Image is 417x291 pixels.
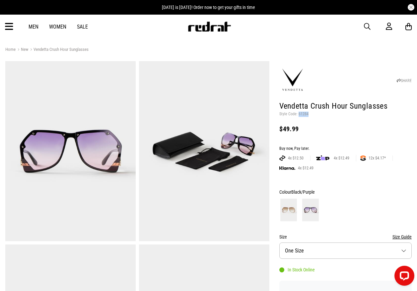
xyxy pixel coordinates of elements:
button: One Size [279,242,412,259]
img: Redrat logo [187,22,231,32]
span: 4x $12.49 [331,155,352,161]
a: Vendetta Crush Hour Sunglasses [28,47,89,53]
div: Colour [279,188,412,196]
a: Home [5,47,16,52]
span: Black/Purple [291,189,315,195]
a: Sale [77,24,88,30]
a: SHARE [397,78,412,83]
img: KLARNA [279,166,295,170]
img: zip [316,155,329,161]
div: In Stock Online [279,267,315,272]
div: Buy now, Pay later. [279,146,412,151]
a: Men [29,24,38,30]
span: [DATE] is [DATE]! Order now to get your gifts in time [162,5,255,10]
img: Vendetta Crush Hour Sunglasses in Purple [5,61,136,241]
span: 4x $12.50 [285,155,306,161]
img: SPLITPAY [360,155,366,161]
a: New [16,47,28,53]
span: 12x $4.17* [366,155,388,161]
button: Size Guide [392,233,412,241]
img: Vendetta Crush Hour Sunglasses in Purple [139,61,269,241]
div: Size [279,233,412,241]
p: Style Code: 61284 [279,112,412,117]
h1: Vendetta Crush Hour Sunglasses [279,101,412,112]
img: Vendetta [279,67,306,93]
img: Black/Purple [302,199,319,221]
img: AFTERPAY [279,155,285,161]
iframe: LiveChat chat widget [389,263,417,291]
div: $49.99 [279,125,412,133]
span: 4x $12.49 [295,165,316,171]
img: Champagne/Tea [280,199,297,221]
a: Women [49,24,66,30]
span: One Size [285,247,304,254]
